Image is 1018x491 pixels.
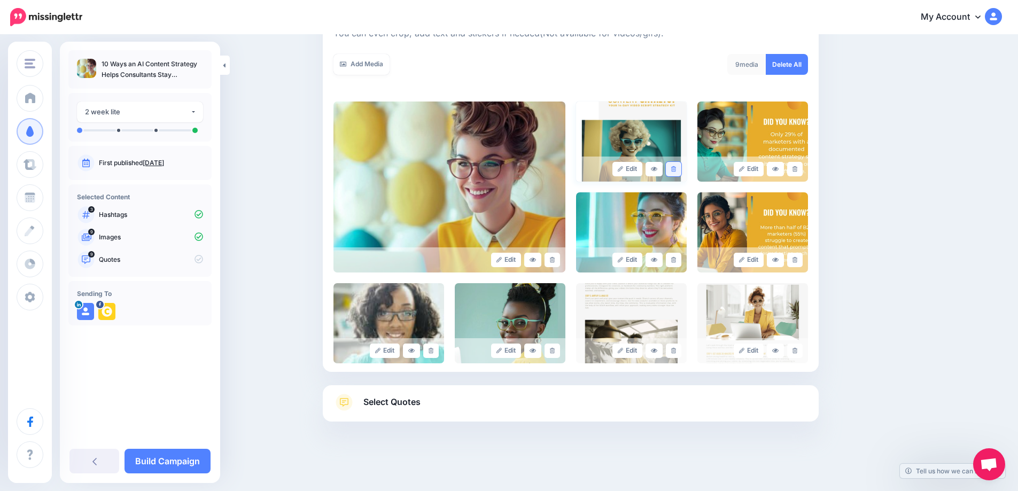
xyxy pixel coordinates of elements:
[99,255,203,264] p: Quotes
[333,7,808,363] div: Select Media
[697,192,808,272] img: 4cfa4869963fb8dbeecec52607bb83a6_large.jpg
[98,303,115,320] img: 196676706_108571301444091_499029507392834038_n-bsa103351.png
[697,102,808,182] img: 92793ca120cc613f949c55e34b31d106_large.jpg
[576,192,687,272] img: f28225a3dd0a679ef02151bb75777517_large.jpg
[77,59,96,78] img: ccfc3d1e304ca6eaea0a032f2e42a2ad_thumb.jpg
[734,253,764,267] a: Edit
[612,253,643,267] a: Edit
[973,448,1005,480] a: Open chat
[85,106,190,118] div: 2 week lite
[910,4,1002,30] a: My Account
[10,8,82,26] img: Missinglettr
[734,162,764,176] a: Edit
[102,59,203,80] p: 10 Ways an AI Content Strategy Helps Consultants Stay Consistently Visible
[333,394,808,422] a: Select Quotes
[99,158,203,168] p: First published
[88,229,95,235] span: 9
[363,395,421,409] span: Select Quotes
[766,54,808,75] a: Delete All
[735,60,740,68] span: 9
[612,162,643,176] a: Edit
[370,344,400,358] a: Edit
[734,344,764,358] a: Edit
[99,210,203,220] p: Hashtags
[77,102,203,122] button: 2 week lite
[88,251,95,258] span: 9
[576,102,687,182] img: 8d4cdc1f16042f69e30877ba54dcfb91_large.jpg
[697,283,808,363] img: 7391aa12344866addae84b600789a4d9_large.jpg
[727,54,766,75] div: media
[77,193,203,201] h4: Selected Content
[333,54,390,75] a: Add Media
[88,206,95,213] span: 3
[99,232,203,242] p: Images
[900,464,1005,478] a: Tell us how we can improve
[77,290,203,298] h4: Sending To
[455,283,565,363] img: 9778b596b47bc28da9ae996ecf6eac8c_large.jpg
[491,253,522,267] a: Edit
[491,344,522,358] a: Edit
[77,303,94,320] img: user_default_image.png
[333,102,565,272] img: ccfc3d1e304ca6eaea0a032f2e42a2ad_large.jpg
[612,344,643,358] a: Edit
[25,59,35,68] img: menu.png
[576,283,687,363] img: 8f1127592a50e02bf4f46977c32b4d05_large.jpg
[333,283,444,363] img: 6388fcbf4cf75ca5ec86a627eaf7050f_large.jpg
[143,159,164,167] a: [DATE]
